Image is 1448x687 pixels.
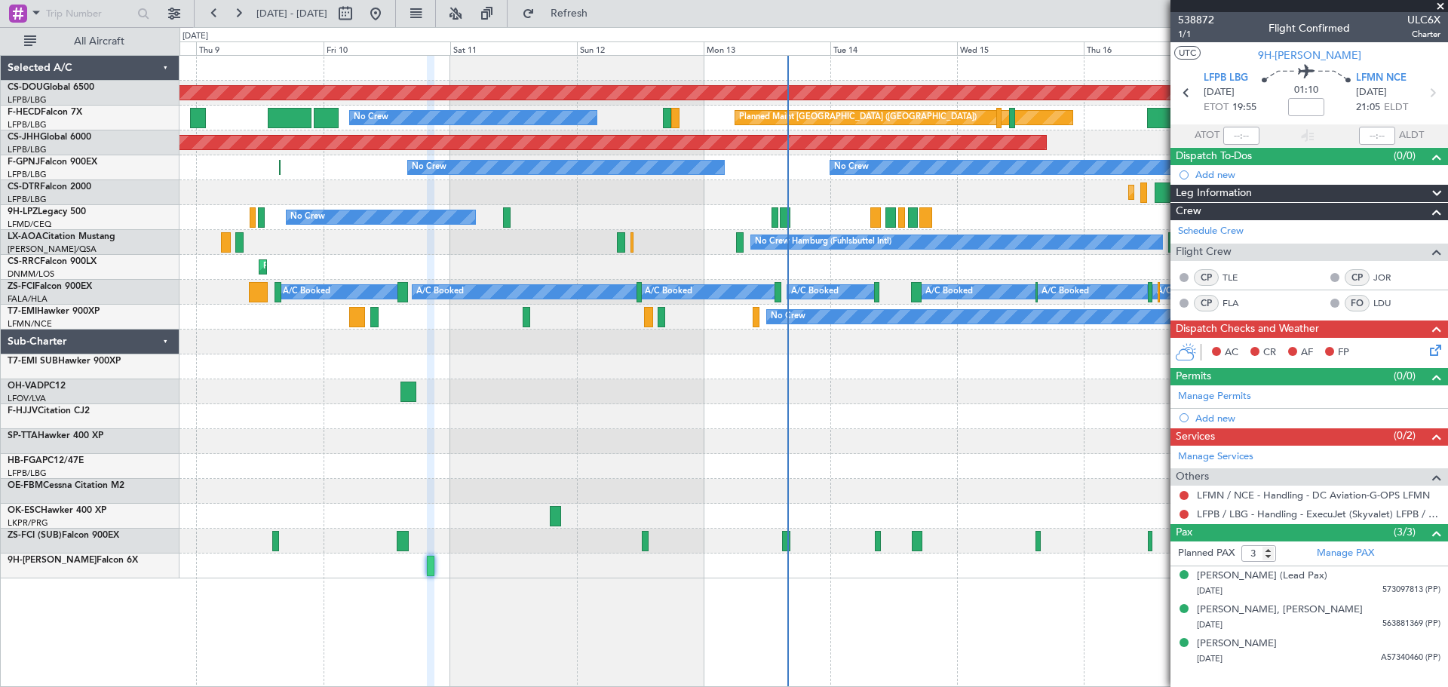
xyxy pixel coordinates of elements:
span: [DATE] - [DATE] [256,7,327,20]
div: FO [1345,295,1370,311]
span: CS-RRC [8,257,40,266]
button: UTC [1174,46,1201,60]
span: ATOT [1195,128,1219,143]
span: [DATE] [1197,619,1223,630]
div: CP [1194,269,1219,286]
span: Dispatch To-Dos [1176,148,1252,165]
span: SP-TTA [8,431,38,440]
a: FALA/HLA [8,293,48,305]
span: F-GPNJ [8,158,40,167]
span: (0/0) [1394,148,1416,164]
span: OE-FBM [8,481,43,490]
span: ETOT [1204,100,1229,115]
span: 01:10 [1294,83,1318,98]
a: LFPB/LBG [8,119,47,130]
div: No Crew [412,156,446,179]
span: ZS-FCI [8,282,35,291]
span: CS-DOU [8,83,43,92]
span: 563881369 (PP) [1382,618,1440,630]
a: JOR [1373,271,1407,284]
a: LFMN/NCE [8,318,52,330]
span: F-HECD [8,108,41,117]
div: Flight Confirmed [1269,20,1350,36]
a: DNMM/LOS [8,268,54,280]
span: HB-FGA [8,456,42,465]
a: SP-TTAHawker 400 XP [8,431,103,440]
span: OH-VAD [8,382,44,391]
div: Planned Maint [GEOGRAPHIC_DATA] ([GEOGRAPHIC_DATA]) [739,106,977,129]
span: 9H-[PERSON_NAME] [8,556,97,565]
a: CS-RRCFalcon 900LX [8,257,97,266]
a: LFPB/LBG [8,94,47,106]
a: CS-DOUGlobal 6500 [8,83,94,92]
span: [DATE] [1356,85,1387,100]
input: --:-- [1223,127,1259,145]
span: LFPB LBG [1204,71,1248,86]
span: (3/3) [1394,524,1416,540]
span: Charter [1407,28,1440,41]
a: LDU [1373,296,1407,310]
div: A/C Booked [1157,281,1204,303]
div: No Crew [771,305,805,328]
span: OK-ESC [8,506,41,515]
a: LKPR/PRG [8,517,48,529]
a: OK-ESCHawker 400 XP [8,506,106,515]
a: LFMD/CEQ [8,219,51,230]
a: HB-FGAPC12/47E [8,456,84,465]
span: 9H-[PERSON_NAME] [1258,48,1361,63]
span: 21:05 [1356,100,1380,115]
span: ULC6X [1407,12,1440,28]
a: LFPB / LBG - Handling - ExecuJet (Skyvalet) LFPB / LBG [1197,508,1440,520]
a: F-GPNJFalcon 900EX [8,158,97,167]
div: Tue 14 [830,41,957,55]
span: Crew [1176,203,1201,220]
a: LFPB/LBG [8,169,47,180]
a: LFMN / NCE - Handling - DC Aviation-G-OPS LFMN [1197,489,1430,501]
div: Add new [1195,168,1440,181]
button: Refresh [515,2,606,26]
span: Permits [1176,368,1211,385]
span: 573097813 (PP) [1382,584,1440,597]
span: 1/1 [1178,28,1214,41]
div: CP [1345,269,1370,286]
div: No Crew [834,156,869,179]
span: ZS-FCI (SUB) [8,531,62,540]
span: 538872 [1178,12,1214,28]
span: Others [1176,468,1209,486]
a: Manage PAX [1317,546,1374,561]
span: AC [1225,345,1238,360]
div: [DATE] [183,30,208,43]
a: ZS-FCIFalcon 900EX [8,282,92,291]
span: 9H-LPZ [8,207,38,216]
div: Thu 16 [1084,41,1210,55]
span: ELDT [1384,100,1408,115]
a: T7-EMIHawker 900XP [8,307,100,316]
a: Manage Services [1178,449,1253,465]
span: Flight Crew [1176,244,1232,261]
div: Planned Maint Sofia [1133,181,1210,204]
a: OE-FBMCessna Citation M2 [8,481,124,490]
div: A/C Booked [416,281,464,303]
a: 9H-[PERSON_NAME]Falcon 6X [8,556,138,565]
div: Planned Maint Lagos ([PERSON_NAME]) [263,256,419,278]
span: All Aircraft [39,36,159,47]
div: A/C Booked [645,281,692,303]
a: LFOV/LVA [8,393,46,404]
div: Add new [1195,412,1440,425]
span: T7-EMI SUB [8,357,58,366]
label: Planned PAX [1178,546,1235,561]
a: CS-DTRFalcon 2000 [8,182,91,192]
input: Trip Number [46,2,133,25]
span: Refresh [538,8,601,19]
div: Sat 11 [450,41,577,55]
a: OH-VADPC12 [8,382,66,391]
span: LX-AOA [8,232,42,241]
div: [PERSON_NAME] (Lead Pax) [1197,569,1327,584]
span: Services [1176,428,1215,446]
a: F-HJJVCitation CJ2 [8,406,90,416]
span: A57340460 (PP) [1381,652,1440,664]
span: [DATE] [1204,85,1235,100]
div: A/C Booked [925,281,973,303]
span: F-HJJV [8,406,38,416]
span: LFMN NCE [1356,71,1407,86]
